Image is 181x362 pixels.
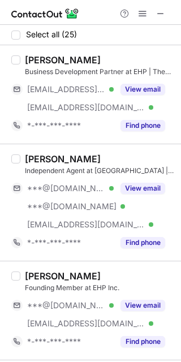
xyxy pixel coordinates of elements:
button: Reveal Button [120,336,165,347]
span: Select all (25) [26,30,77,39]
button: Reveal Button [120,237,165,248]
div: [PERSON_NAME] [25,54,101,66]
span: [EMAIL_ADDRESS][DOMAIN_NAME] [27,84,105,94]
span: ***@[DOMAIN_NAME] [27,183,105,193]
button: Reveal Button [120,84,165,95]
span: [EMAIL_ADDRESS][DOMAIN_NAME] [27,102,145,113]
div: [PERSON_NAME] [25,153,101,165]
span: [EMAIL_ADDRESS][DOMAIN_NAME] [27,318,145,329]
div: Founding Member at EHP Inc. [25,283,174,293]
span: ***@[DOMAIN_NAME] [27,300,105,311]
span: [EMAIL_ADDRESS][DOMAIN_NAME] [27,219,145,230]
span: ***@[DOMAIN_NAME] [27,201,117,212]
div: [PERSON_NAME] [25,270,101,282]
img: ContactOut v5.3.10 [11,7,79,20]
button: Reveal Button [120,120,165,131]
div: Independent Agent at [GEOGRAPHIC_DATA] | The Employer's Choice [25,166,174,176]
div: Business Development Partner at EHP | The Employer's Choice [25,67,174,77]
button: Reveal Button [120,183,165,194]
button: Reveal Button [120,300,165,311]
